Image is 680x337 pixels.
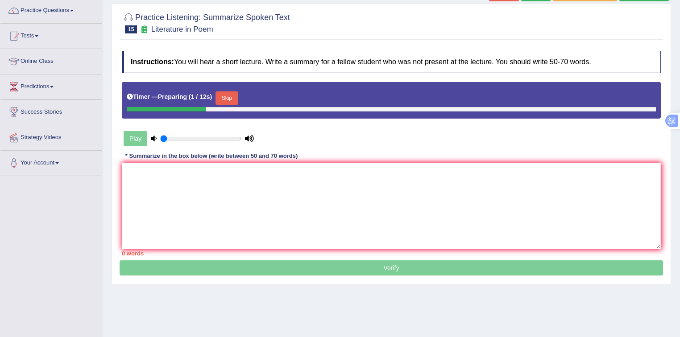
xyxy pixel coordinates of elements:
a: Predictions [0,74,102,97]
b: Preparing [158,93,187,100]
a: Online Class [0,49,102,71]
button: Skip [216,91,238,105]
a: Strategy Videos [0,125,102,148]
small: Literature in Poem [151,25,213,33]
div: 0 words [122,249,661,258]
h5: Timer — [127,94,212,100]
a: Your Account [0,151,102,173]
h4: You will hear a short lecture. Write a summary for a fellow student who was not present at the le... [122,51,661,73]
b: 1 / 12s [191,93,210,100]
b: Instructions: [131,58,174,66]
b: ( [189,93,191,100]
small: Exam occurring question [139,25,149,34]
a: Success Stories [0,100,102,122]
b: ) [210,93,212,100]
div: * Summarize in the box below (write between 50 and 70 words) [122,152,301,160]
a: Tests [0,24,102,46]
span: 15 [125,25,137,33]
h2: Practice Listening: Summarize Spoken Text [122,11,290,33]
